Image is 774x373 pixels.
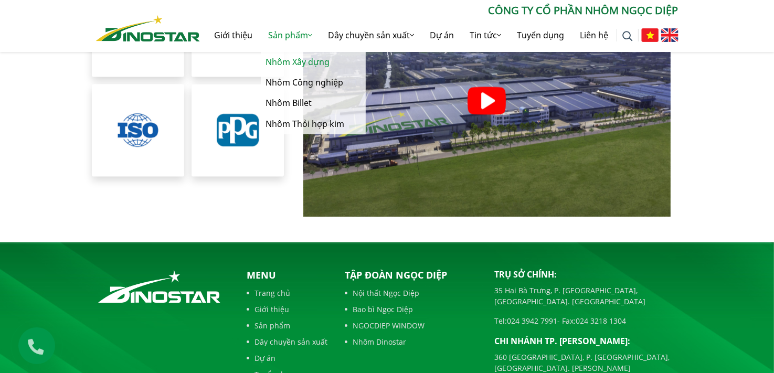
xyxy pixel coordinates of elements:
[321,18,422,52] a: Dây chuyền sản xuất
[247,353,328,364] a: Dự án
[247,336,328,347] a: Dây chuyền sản xuất
[345,336,479,347] a: Nhôm Dinostar
[622,31,633,41] img: search
[641,28,659,42] img: Tiếng Việt
[247,287,328,299] a: Trang chủ
[576,316,627,326] a: 024 3218 1304
[261,114,366,134] a: Nhôm Thỏi hợp kim
[261,52,366,72] a: Nhôm Xây dựng
[261,93,366,113] a: Nhôm Billet
[462,18,510,52] a: Tin tức
[345,320,479,331] a: NGOCDIEP WINDOW
[495,315,678,326] p: Tel: - Fax:
[261,72,366,93] a: Nhôm Công nghiệp
[422,18,462,52] a: Dự án
[345,268,479,282] p: Tập đoàn Ngọc Diệp
[495,335,678,347] p: Chi nhánh TP. [PERSON_NAME]:
[572,18,617,52] a: Liên hệ
[661,28,678,42] img: English
[200,3,678,18] p: CÔNG TY CỔ PHẦN NHÔM NGỌC DIỆP
[495,285,678,307] p: 35 Hai Bà Trưng, P. [GEOGRAPHIC_DATA], [GEOGRAPHIC_DATA]. [GEOGRAPHIC_DATA]
[261,18,321,52] a: Sản phẩm
[247,320,328,331] a: Sản phẩm
[495,268,678,281] p: Trụ sở chính:
[96,13,200,41] a: Nhôm Dinostar
[247,304,328,315] a: Giới thiệu
[345,304,479,315] a: Bao bì Ngọc Diệp
[207,18,261,52] a: Giới thiệu
[507,316,558,326] a: 024 3942 7991
[510,18,572,52] a: Tuyển dụng
[247,268,328,282] p: Menu
[96,268,222,305] img: logo_footer
[345,287,479,299] a: Nội thất Ngọc Diệp
[96,15,200,41] img: Nhôm Dinostar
